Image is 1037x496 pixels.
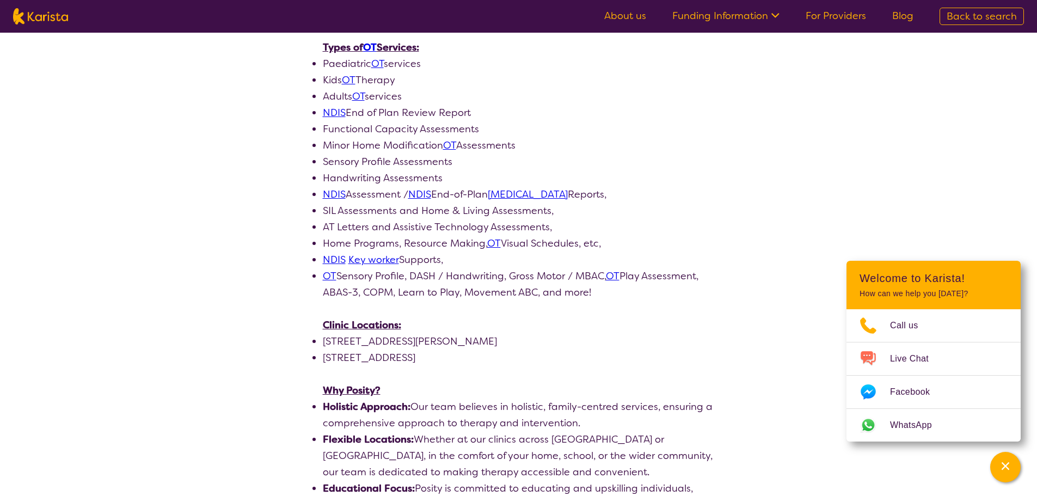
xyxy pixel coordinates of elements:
li: Sensory Profile Assessments [323,154,715,170]
li: Kids Therapy [323,72,715,88]
a: OT [323,270,336,283]
li: Assessment / End-of-Plan Reports, [323,186,715,203]
a: OT [443,139,456,152]
li: Functional Capacity Assessments [323,121,715,137]
a: OT [352,90,365,103]
strong: Educational Focus: [323,482,415,495]
a: NDIS [323,106,346,119]
a: Blog [892,9,913,22]
a: NDIS [323,188,346,201]
span: Call us [890,317,931,334]
a: Funding Information [672,9,780,22]
a: Web link opens in a new tab. [846,409,1021,442]
li: [STREET_ADDRESS] [323,350,715,366]
u: Types of Services: [323,41,419,54]
a: Back to search [940,8,1024,25]
img: Karista logo [13,8,68,25]
a: OT [487,237,501,250]
span: WhatsApp [890,417,945,433]
strong: Flexible Locations: [323,433,414,446]
a: OT [363,41,377,54]
li: Home Programs, Resource Making, Visual Schedules, etc, [323,235,715,252]
button: Channel Menu [990,452,1021,482]
li: Adults services [323,88,715,105]
li: [STREET_ADDRESS][PERSON_NAME] [323,333,715,350]
a: OT [342,74,355,87]
p: How can we help you [DATE]? [860,289,1008,298]
div: Channel Menu [846,261,1021,442]
li: Paediatric services [323,56,715,72]
li: Sensory Profile, DASH / Handwriting, Gross Motor / MBAC, Play Assessment, ABAS-3, COPM, Learn to ... [323,268,715,301]
span: Live Chat [890,351,942,367]
a: NDIS [323,253,346,266]
li: SIL Assessments and Home & Living Assessments, [323,203,715,219]
a: OT [371,57,384,70]
u: Why Posity? [323,384,381,397]
a: For Providers [806,9,866,22]
a: OT [606,270,619,283]
h2: Welcome to Karista! [860,272,1008,285]
li: Whether at our clinics across [GEOGRAPHIC_DATA] or [GEOGRAPHIC_DATA], in the comfort of your home... [323,431,715,480]
ul: Choose channel [846,309,1021,442]
li: Handwriting Assessments [323,170,715,186]
a: NDIS [408,188,431,201]
a: About us [604,9,646,22]
strong: Holistic Approach: [323,400,410,413]
a: [MEDICAL_DATA] [488,188,568,201]
li: End of Plan Review Report [323,105,715,121]
li: Minor Home Modification Assessments [323,137,715,154]
li: Our team believes in holistic, family-centred services, ensuring a comprehensive approach to ther... [323,399,715,431]
span: Facebook [890,384,943,400]
span: Back to search [947,10,1017,23]
a: Key worker [348,253,399,266]
li: AT Letters and Assistive Technology Assessments, [323,219,715,235]
li: Supports, [323,252,715,268]
u: Clinic Locations: [323,319,401,332]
